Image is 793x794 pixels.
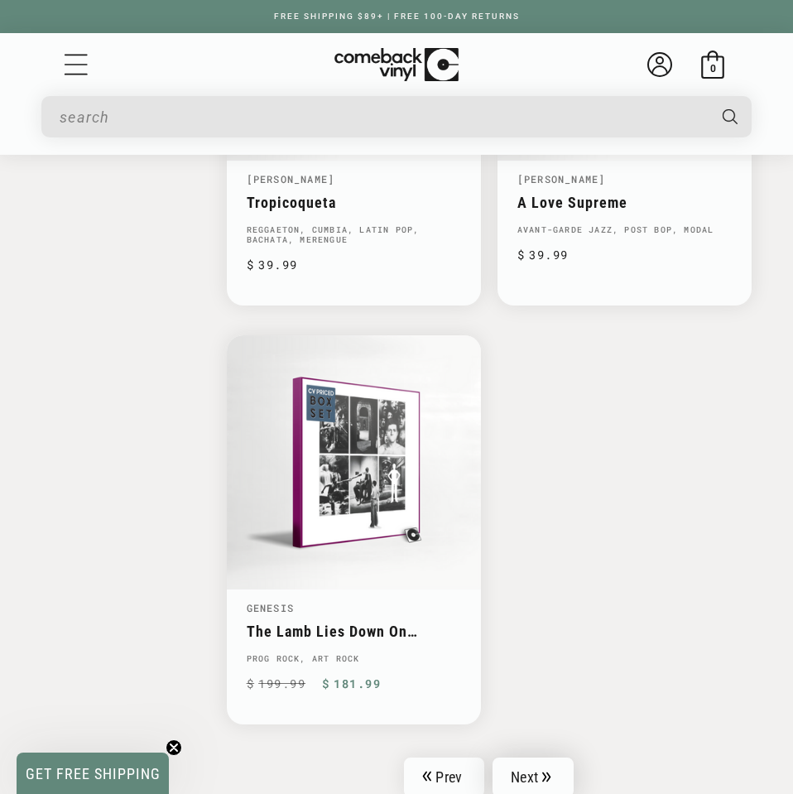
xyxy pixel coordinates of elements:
[62,51,90,79] summary: Menu
[247,194,461,211] a: Tropicoqueta
[707,96,753,137] button: Search
[247,172,335,185] a: [PERSON_NAME]
[710,62,716,75] span: 0
[60,100,705,134] input: When autocomplete results are available use up and down arrows to review and enter to select
[166,739,182,756] button: Close teaser
[26,765,161,782] span: GET FREE SHIPPING
[257,12,536,21] a: FREE SHIPPING $89+ | FREE 100-DAY RETURNS
[517,194,732,211] a: A Love Supreme
[247,623,461,640] a: The Lamb Lies Down On Broadway (50th Anniversary Super Deluxe Edition)
[517,172,606,185] a: [PERSON_NAME]
[334,48,459,82] img: ComebackVinyl.com
[17,753,169,794] div: GET FREE SHIPPINGClose teaser
[41,96,752,137] div: Search
[247,601,294,614] a: Genesis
